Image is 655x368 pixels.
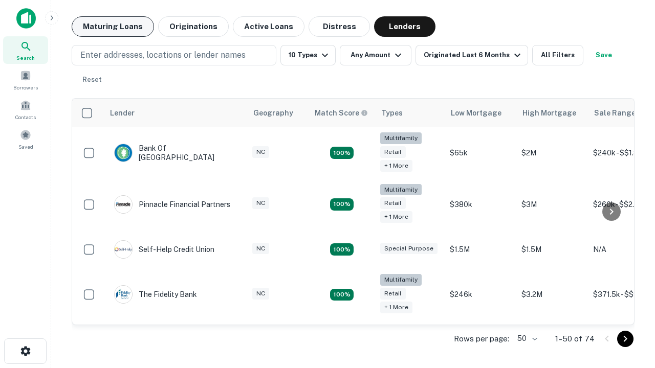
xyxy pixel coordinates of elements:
[233,16,304,37] button: Active Loans
[252,197,269,209] div: NC
[114,195,230,214] div: Pinnacle Financial Partners
[445,179,516,231] td: $380k
[380,184,422,196] div: Multifamily
[604,286,655,335] iframe: Chat Widget
[80,49,246,61] p: Enter addresses, locations or lender names
[451,107,501,119] div: Low Mortgage
[18,143,33,151] span: Saved
[16,54,35,62] span: Search
[253,107,293,119] div: Geography
[114,144,237,162] div: Bank Of [GEOGRAPHIC_DATA]
[424,49,523,61] div: Originated Last 6 Months
[594,107,636,119] div: Sale Range
[380,243,438,255] div: Special Purpose
[110,107,135,119] div: Lender
[380,146,406,158] div: Retail
[114,285,197,304] div: The Fidelity Bank
[380,274,422,286] div: Multifamily
[516,269,588,320] td: $3.2M
[513,331,539,346] div: 50
[380,302,412,313] div: + 1 more
[330,243,354,256] div: Matching Properties: 11, hasApolloMatch: undefined
[555,333,595,345] p: 1–50 of 74
[15,113,36,121] span: Contacts
[380,211,412,223] div: + 1 more
[516,127,588,179] td: $2M
[516,230,588,269] td: $1.5M
[247,99,309,127] th: Geography
[115,241,132,258] img: picture
[104,99,247,127] th: Lender
[454,333,509,345] p: Rows per page:
[445,127,516,179] td: $65k
[3,66,48,94] a: Borrowers
[416,45,528,65] button: Originated Last 6 Months
[374,16,435,37] button: Lenders
[380,160,412,172] div: + 1 more
[115,144,132,162] img: picture
[445,230,516,269] td: $1.5M
[3,36,48,64] a: Search
[381,107,403,119] div: Types
[72,16,154,37] button: Maturing Loans
[252,146,269,158] div: NC
[76,70,108,90] button: Reset
[617,331,634,347] button: Go to next page
[309,16,370,37] button: Distress
[309,99,375,127] th: Capitalize uses an advanced AI algorithm to match your search with the best lender. The match sco...
[315,107,366,119] h6: Match Score
[3,125,48,153] a: Saved
[516,99,588,127] th: High Mortgage
[330,198,354,211] div: Matching Properties: 17, hasApolloMatch: undefined
[115,196,132,213] img: picture
[380,132,422,144] div: Multifamily
[330,289,354,301] div: Matching Properties: 10, hasApolloMatch: undefined
[375,99,445,127] th: Types
[516,179,588,231] td: $3M
[380,288,406,300] div: Retail
[330,147,354,159] div: Matching Properties: 17, hasApolloMatch: undefined
[380,197,406,209] div: Retail
[252,243,269,255] div: NC
[13,83,38,91] span: Borrowers
[445,99,516,127] th: Low Mortgage
[72,45,276,65] button: Enter addresses, locations or lender names
[252,288,269,300] div: NC
[158,16,229,37] button: Originations
[114,240,214,259] div: Self-help Credit Union
[340,45,411,65] button: Any Amount
[587,45,620,65] button: Save your search to get updates of matches that match your search criteria.
[280,45,336,65] button: 10 Types
[522,107,576,119] div: High Mortgage
[16,8,36,29] img: capitalize-icon.png
[3,96,48,123] a: Contacts
[315,107,368,119] div: Capitalize uses an advanced AI algorithm to match your search with the best lender. The match sco...
[532,45,583,65] button: All Filters
[445,269,516,320] td: $246k
[115,286,132,303] img: picture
